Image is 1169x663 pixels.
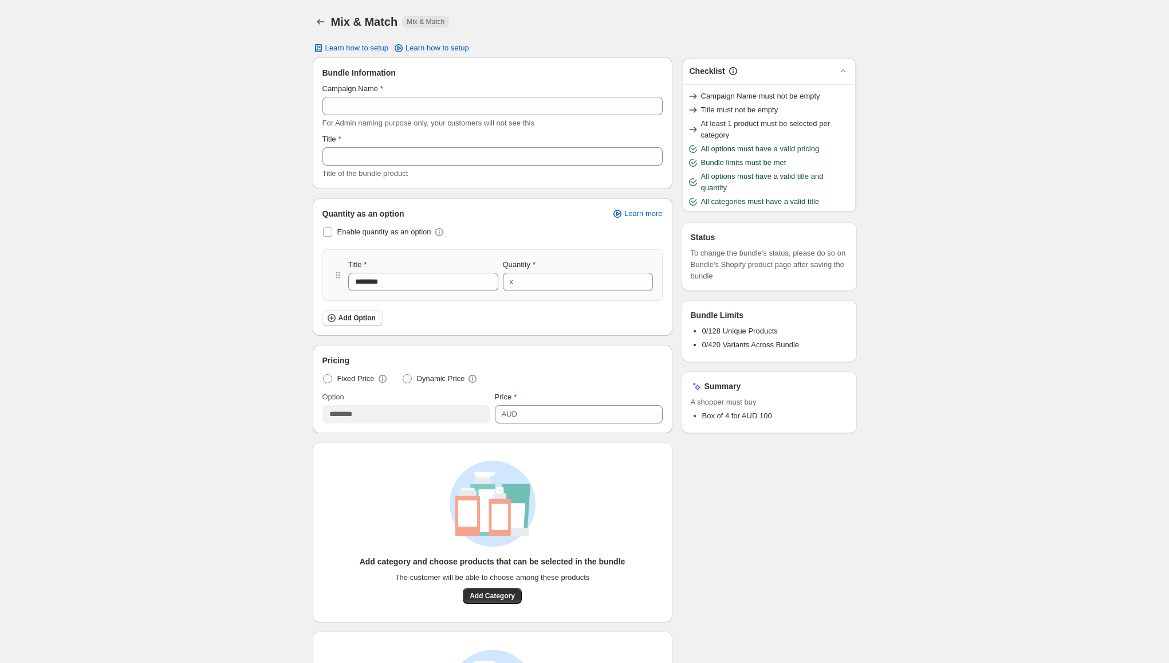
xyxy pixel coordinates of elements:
[690,65,725,77] h3: Checklist
[702,327,778,335] span: 0/128 Unique Products
[386,40,476,56] a: Learn how to setup
[701,171,851,194] span: All options must have a valid title and quantity
[701,91,820,102] span: Campaign Name must not be empty
[691,248,848,282] span: To change the bundle's status, please do so on Bundle's Shopify product page after saving the bundle
[337,227,431,236] span: Enable quantity as an option
[495,391,517,403] label: Price
[691,397,848,408] span: A shopper must buy
[322,134,341,145] label: Title
[322,169,408,178] span: Title of the bundle product
[701,157,786,168] span: Bundle limits must be met
[702,340,800,349] span: 0/420 Variants Across Bundle
[701,196,820,207] span: All categories must have a valid title
[322,355,349,366] span: Pricing
[510,276,514,288] div: x
[605,206,669,222] a: Learn more
[407,17,444,26] span: Mix & Match
[701,104,778,116] span: Title must not be empty
[322,391,344,403] label: Option
[624,209,662,218] span: Learn more
[322,67,396,79] span: Bundle Information
[325,44,389,53] span: Learn how to setup
[322,119,534,127] span: For Admin naming purpose only, your customers will not see this
[395,572,590,583] span: The customer will be able to choose among these products
[306,40,396,56] button: Learn how to setup
[339,313,376,323] span: Add Option
[417,373,465,385] span: Dynamic Price
[322,83,384,95] label: Campaign Name
[691,309,744,321] h3: Bundle Limits
[463,588,522,604] button: Add Category
[348,259,367,270] label: Title
[691,232,715,243] h3: Status
[406,44,469,53] span: Learn how to setup
[502,409,517,420] div: AUD
[704,380,741,392] h3: Summary
[331,15,398,29] h1: Mix & Match
[322,310,383,326] button: Add Option
[503,259,536,270] label: Quantity
[701,118,851,141] span: At least 1 product must be selected per category
[360,556,625,567] h3: Add category and choose products that can be selected in the bundle
[701,143,820,155] span: All options must have a valid pricing
[313,14,329,30] button: Back
[337,373,375,385] span: Fixed Price
[470,591,515,601] span: Add Category
[702,410,848,422] li: Box of 4 for AUD 100
[322,208,404,219] span: Quantity as an option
